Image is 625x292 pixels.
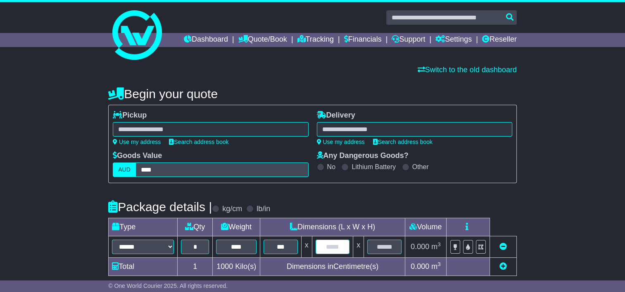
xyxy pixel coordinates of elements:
[437,261,441,267] sup: 3
[257,205,270,214] label: lb/in
[108,87,517,101] h4: Begin your quote
[437,241,441,247] sup: 3
[108,200,212,214] h4: Package details |
[109,258,178,276] td: Total
[113,139,161,145] a: Use my address
[317,151,409,160] label: Any Dangerous Goods?
[327,163,335,171] label: No
[317,139,365,145] a: Use my address
[297,33,333,47] a: Tracking
[411,243,429,251] span: 0.000
[317,111,355,120] label: Delivery
[418,66,517,74] a: Switch to the old dashboard
[344,33,382,47] a: Financials
[405,218,446,236] td: Volume
[435,33,472,47] a: Settings
[499,262,507,271] a: Add new item
[113,111,147,120] label: Pickup
[260,258,405,276] td: Dimensions in Centimetre(s)
[213,218,260,236] td: Weight
[353,236,364,258] td: x
[373,139,433,145] a: Search address book
[108,283,228,289] span: © One World Courier 2025. All rights reserved.
[113,151,162,160] label: Goods Value
[301,236,312,258] td: x
[260,218,405,236] td: Dimensions (L x W x H)
[109,218,178,236] td: Type
[169,139,228,145] a: Search address book
[178,218,213,236] td: Qty
[352,163,396,171] label: Lithium Battery
[499,243,507,251] a: Remove this item
[392,33,425,47] a: Support
[184,33,228,47] a: Dashboard
[213,258,260,276] td: Kilo(s)
[482,33,517,47] a: Reseller
[431,262,441,271] span: m
[113,162,136,177] label: AUD
[216,262,233,271] span: 1000
[431,243,441,251] span: m
[238,33,287,47] a: Quote/Book
[178,258,213,276] td: 1
[411,262,429,271] span: 0.000
[222,205,242,214] label: kg/cm
[412,163,429,171] label: Other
